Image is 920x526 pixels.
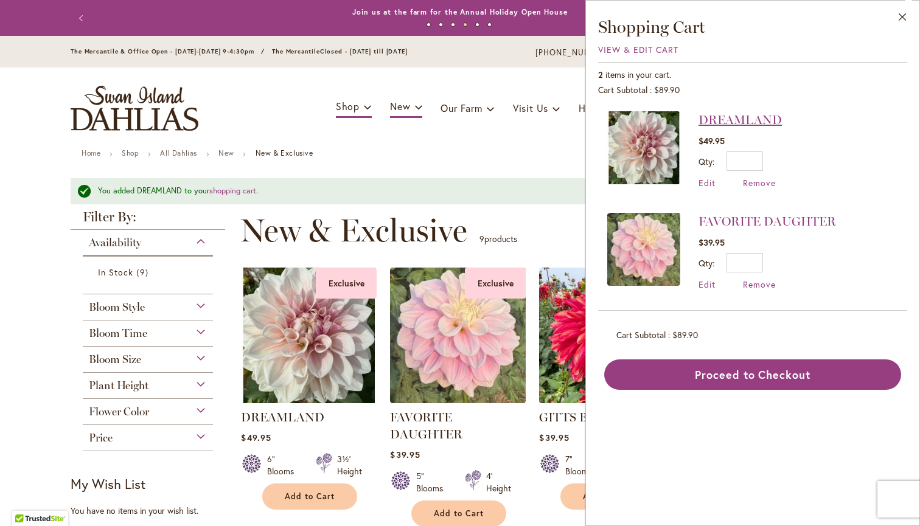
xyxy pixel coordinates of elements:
button: 3 of 6 [451,22,455,27]
a: shopping cart [209,185,256,196]
button: 4 of 6 [463,22,467,27]
span: Add to Cart [434,508,484,519]
span: Add to Cart [285,491,335,502]
a: DREAMLAND [241,410,324,424]
a: DREAMLAND [607,111,680,189]
button: 1 of 6 [427,22,431,27]
span: New & Exclusive [240,212,467,249]
img: FAVORITE DAUGHTER [390,268,526,403]
img: FAVORITE DAUGHTER [607,213,680,286]
a: FAVORITE DAUGHTER [607,213,680,290]
a: Remove [743,279,776,290]
a: Join us at the farm for the Annual Holiday Open House [352,7,568,16]
a: All Dahlias [160,148,197,157]
span: Shopping Cart [598,16,705,37]
a: Remove [743,177,776,189]
span: Price [89,431,113,445]
div: Exclusive [316,268,377,299]
span: Our Farm [441,102,482,114]
button: 5 of 6 [475,22,479,27]
div: Exclusive [465,268,526,299]
img: DREAMLAND [241,268,377,403]
span: Help Center [579,102,634,114]
strong: My Wish List [71,475,145,493]
p: products [479,229,517,249]
span: Closed - [DATE] till [DATE] [320,47,408,55]
strong: Filter By: [71,210,225,230]
button: Previous [71,6,95,30]
span: Cart Subtotal [616,329,666,341]
iframe: Launch Accessibility Center [9,483,43,517]
button: Add to Cart [262,483,357,510]
span: Shop [336,100,360,112]
span: Visit Us [513,102,548,114]
button: Proceed to Checkout [604,359,901,390]
span: In Stock [98,266,133,278]
div: 7" Blooms [565,453,599,477]
span: The Mercantile & Office Open - [DATE]-[DATE] 9-4:30pm / The Mercantile [71,47,320,55]
span: $89.90 [672,329,698,341]
span: 9 [479,233,484,244]
a: GITTS BRAVEHEART Exclusive [539,394,675,406]
span: $39.95 [390,449,420,460]
img: DREAMLAND [607,111,680,184]
span: Add to Cart [583,491,633,502]
span: Bloom Style [89,300,145,314]
span: 2 [598,69,603,80]
button: Add to Cart [560,483,655,510]
div: 4' Height [486,470,511,494]
span: $39.95 [539,432,569,443]
a: [PHONE_NUMBER] [535,47,609,59]
a: FAVORITE DAUGHTER [390,410,462,441]
span: Plant Height [89,379,148,392]
div: 6" Blooms [267,453,301,477]
a: store logo [71,86,198,131]
div: 5" Blooms [416,470,450,494]
span: items in your cart. [605,69,671,80]
img: GITTS BRAVEHEART [539,268,675,403]
a: FAVORITE DAUGHTER Exclusive [390,394,526,406]
span: Cart Subtotal [598,84,647,95]
span: $39.95 [699,237,725,248]
a: New [218,148,234,157]
span: Bloom Size [89,353,141,366]
div: You have no items in your wish list. [71,505,233,517]
button: 6 of 6 [487,22,492,27]
a: GITTS BRAVEHEART [539,410,664,424]
span: 9 [136,266,151,279]
span: Flower Color [89,405,149,418]
a: DREAMLAND [699,112,782,127]
button: 2 of 6 [439,22,443,27]
a: Shop [122,148,139,157]
a: DREAMLAND Exclusive [241,394,377,406]
a: FAVORITE DAUGHTER [699,214,836,229]
span: $89.90 [654,84,680,95]
span: New [390,100,410,112]
a: View & Edit Cart [598,44,678,55]
a: Edit [699,279,716,290]
strong: New & Exclusive [256,148,313,157]
label: Qty [699,156,714,167]
a: Edit [699,177,716,189]
label: Qty [699,257,714,269]
a: In Stock 9 [98,266,201,279]
span: Bloom Time [89,327,147,340]
div: You added DREAMLAND to your . [98,185,813,197]
span: $49.95 [241,432,271,443]
span: Availability [89,236,141,249]
div: 3½' Height [337,453,362,477]
a: Home [82,148,100,157]
span: $49.95 [699,135,725,147]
